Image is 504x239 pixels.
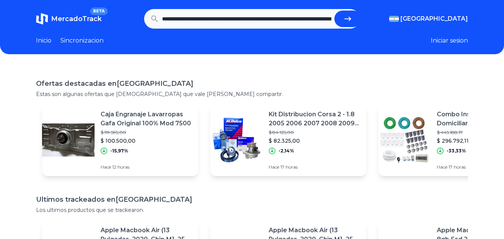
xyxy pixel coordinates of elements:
button: [GEOGRAPHIC_DATA] [389,14,468,23]
h1: Ultimos trackeados en [GEOGRAPHIC_DATA] [36,194,468,205]
p: Estas son algunas ofertas que [DEMOGRAPHIC_DATA] que vale [PERSON_NAME] compartir. [36,90,468,98]
p: Hace 12 horas [101,164,192,170]
img: Featured image [378,114,431,166]
a: Inicio [36,36,51,45]
p: -15,97% [110,148,128,154]
p: -33,33% [447,148,466,154]
p: $ 119.595,00 [101,129,192,135]
p: Caja Engranaje Lavarropas Gafa Original 100% Mod 7500 [101,110,192,128]
a: Sincronizacion [60,36,104,45]
span: [GEOGRAPHIC_DATA] [400,14,468,23]
img: Featured image [42,114,95,166]
p: $ 100.500,00 [101,137,192,145]
p: -2,14% [278,148,294,154]
img: Featured image [210,114,263,166]
p: $ 82.325,00 [269,137,360,145]
span: MercadoTrack [51,15,102,23]
a: Featured imageCaja Engranaje Lavarropas Gafa Original 100% Mod 7500$ 119.595,00$ 100.500,00-15,97... [42,104,198,176]
button: Iniciar sesion [431,36,468,45]
a: Featured imageKit Distribucion Corsa 2 - 1.8 2005 2006 2007 2008 2009 2010$ 84.125,00$ 82.325,00-... [210,104,366,176]
h1: Ofertas destacadas en [GEOGRAPHIC_DATA] [36,78,468,89]
p: Kit Distribucion Corsa 2 - 1.8 2005 2006 2007 2008 2009 2010 [269,110,360,128]
p: Los ultimos productos que se trackearon. [36,206,468,214]
p: Hace 17 horas [269,164,360,170]
a: MercadoTrackBETA [36,13,102,25]
img: MercadoTrack [36,13,48,25]
span: BETA [90,8,108,15]
p: $ 84.125,00 [269,129,360,135]
img: Argentina [389,16,399,22]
